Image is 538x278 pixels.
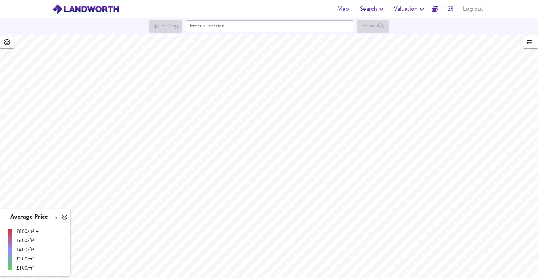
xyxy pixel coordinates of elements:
button: Valuation [391,2,429,16]
div: £100/ft² [16,265,39,272]
span: Search [360,4,386,14]
div: Search for a location first or explore the map [149,20,182,33]
span: Valuation [394,4,426,14]
div: £600/ft² [16,237,39,244]
button: Log out [460,2,486,16]
span: Log out [463,4,483,14]
button: 1128 [432,2,454,16]
div: £200/ft² [16,255,39,263]
button: Map [332,2,354,16]
div: £800/ft² + [16,228,39,235]
input: Enter a location... [185,20,354,32]
div: Search for a location first or explore the map [357,20,389,33]
div: Average Price [6,212,61,223]
div: £400/ft² [16,246,39,253]
span: Map [334,4,351,14]
img: logo [52,4,119,14]
button: Search [357,2,388,16]
a: 1128 [432,4,454,14]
